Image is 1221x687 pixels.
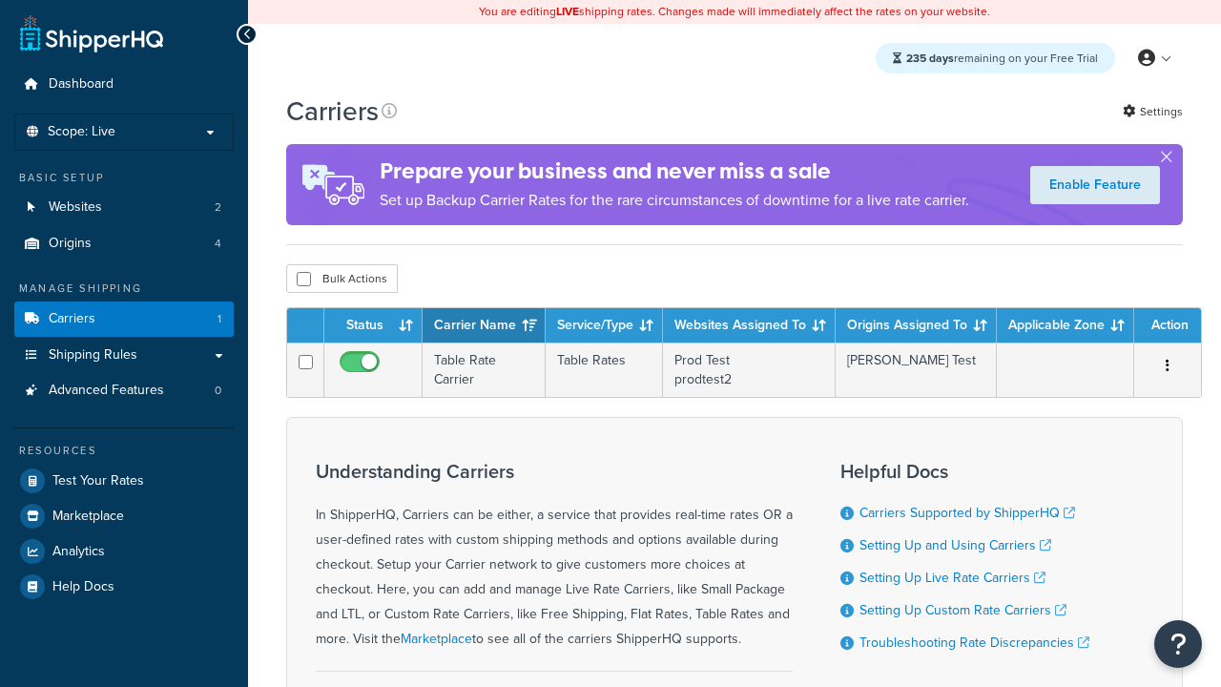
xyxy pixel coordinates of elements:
a: ShipperHQ Home [20,14,163,52]
span: Advanced Features [49,383,164,399]
a: Enable Feature [1030,166,1160,204]
div: Manage Shipping [14,281,234,297]
a: Carriers 1 [14,302,234,337]
a: Origins 4 [14,226,234,261]
button: Open Resource Center [1154,620,1202,668]
span: Websites [49,199,102,216]
h4: Prepare your business and never miss a sale [380,156,969,187]
td: Table Rates [546,343,663,397]
td: Table Rate Carrier [423,343,546,397]
a: Carriers Supported by ShipperHQ [859,503,1075,523]
th: Service/Type: activate to sort column ascending [546,308,663,343]
div: Basic Setup [14,170,234,186]
a: Troubleshooting Rate Discrepancies [859,633,1089,653]
a: Setting Up Custom Rate Carriers [859,600,1066,620]
li: Advanced Features [14,373,234,408]
div: In ShipperHQ, Carriers can be either, a service that provides real-time rates OR a user-defined r... [316,461,793,652]
li: Carriers [14,302,234,337]
a: Websites 2 [14,190,234,225]
th: Action [1134,308,1201,343]
a: Test Your Rates [14,464,234,498]
a: Advanced Features 0 [14,373,234,408]
span: Help Docs [52,579,114,595]
h1: Carriers [286,93,379,130]
span: Analytics [52,544,105,560]
a: Dashboard [14,67,234,102]
p: Set up Backup Carrier Rates for the rare circumstances of downtime for a live rate carrier. [380,187,969,214]
span: 2 [215,199,221,216]
a: Settings [1123,98,1183,125]
span: 0 [215,383,221,399]
span: Test Your Rates [52,473,144,489]
b: LIVE [556,3,579,20]
span: Carriers [49,311,95,327]
div: remaining on your Free Trial [876,43,1115,73]
div: Resources [14,443,234,459]
span: Dashboard [49,76,114,93]
th: Carrier Name: activate to sort column ascending [423,308,546,343]
li: Origins [14,226,234,261]
a: Analytics [14,534,234,569]
img: ad-rules-rateshop-fe6ec290ccb7230408bd80ed9643f0289d75e0ffd9eb532fc0e269fcd187b520.png [286,144,380,225]
a: Setting Up and Using Carriers [859,535,1051,555]
h3: Understanding Carriers [316,461,793,482]
a: Setting Up Live Rate Carriers [859,568,1045,588]
a: Marketplace [14,499,234,533]
td: [PERSON_NAME] Test [836,343,997,397]
span: Shipping Rules [49,347,137,364]
span: Marketplace [52,509,124,525]
span: Origins [49,236,92,252]
button: Bulk Actions [286,264,398,293]
span: 4 [215,236,221,252]
th: Applicable Zone: activate to sort column ascending [997,308,1134,343]
span: 1 [217,311,221,327]
h3: Helpful Docs [840,461,1089,482]
a: Marketplace [401,629,472,649]
strong: 235 days [906,50,954,67]
span: Scope: Live [48,124,115,140]
th: Status: activate to sort column ascending [324,308,423,343]
td: Prod Test prodtest2 [663,343,836,397]
th: Origins Assigned To: activate to sort column ascending [836,308,997,343]
li: Websites [14,190,234,225]
a: Help Docs [14,570,234,604]
th: Websites Assigned To: activate to sort column ascending [663,308,836,343]
a: Shipping Rules [14,338,234,373]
